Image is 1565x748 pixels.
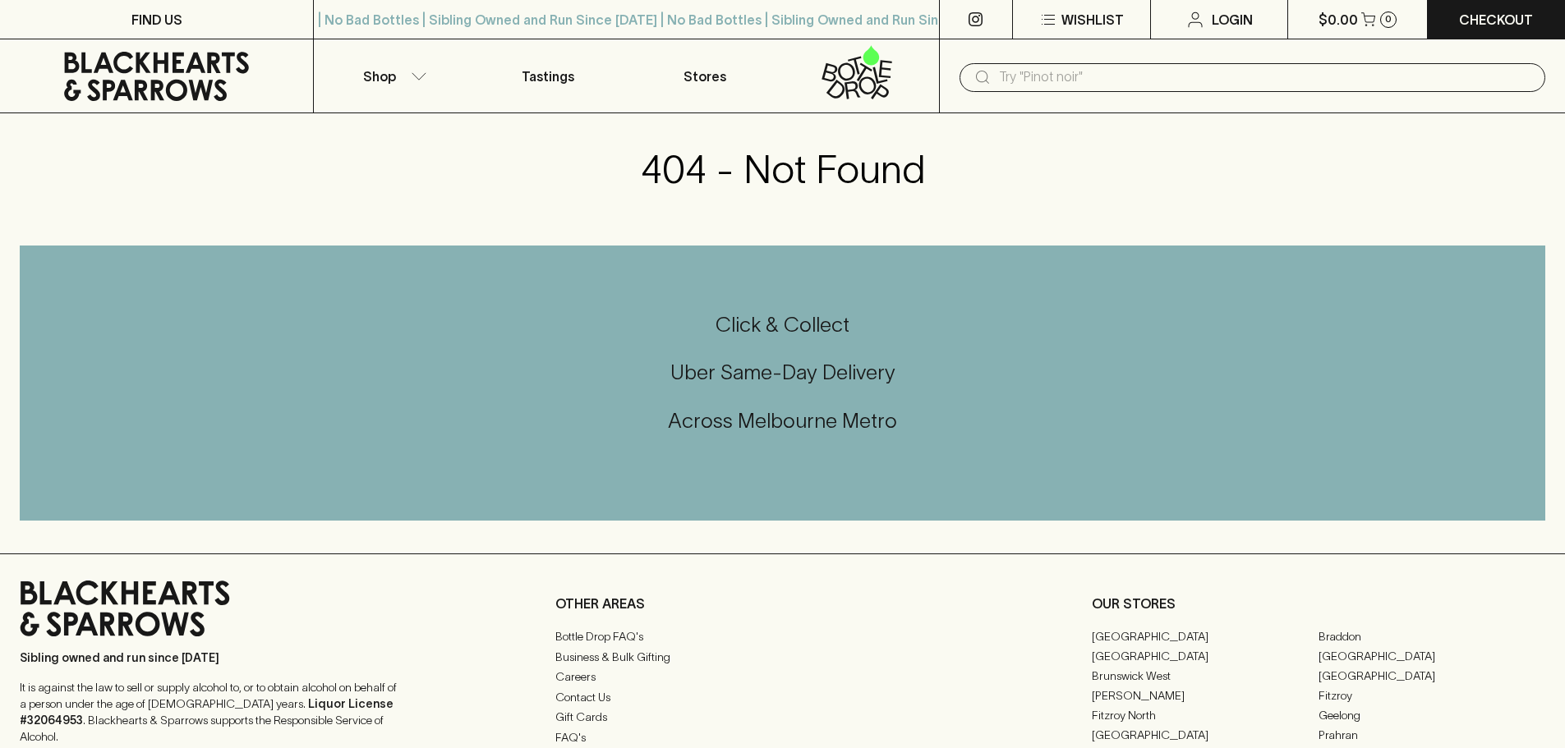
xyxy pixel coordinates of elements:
[1319,686,1545,705] a: Fitzroy
[1092,725,1319,745] a: [GEOGRAPHIC_DATA]
[641,146,925,192] h3: 404 - Not Found
[1092,626,1319,646] a: [GEOGRAPHIC_DATA]
[1385,15,1392,24] p: 0
[555,627,1009,647] a: Bottle Drop FAQ's
[470,39,626,112] a: Tastings
[20,246,1545,521] div: Call to action block
[555,668,1009,687] a: Careers
[555,687,1009,707] a: Contact Us
[1319,725,1545,745] a: Prahran
[20,679,398,745] p: It is against the law to sell or supply alcohol to, or to obtain alcohol on behalf of a person un...
[1092,686,1319,705] a: [PERSON_NAME]
[999,64,1532,90] input: Try "Pinot noir"
[1212,10,1253,30] p: Login
[555,727,1009,747] a: FAQ's
[555,708,1009,727] a: Gift Cards
[1092,646,1319,666] a: [GEOGRAPHIC_DATA]
[627,39,783,112] a: Stores
[1319,666,1545,686] a: [GEOGRAPHIC_DATA]
[522,67,574,86] p: Tastings
[1092,705,1319,725] a: Fitzroy North
[20,359,1545,386] h5: Uber Same-Day Delivery
[1319,705,1545,725] a: Geelong
[555,594,1009,613] p: OTHER AREAS
[1092,594,1545,613] p: OUR STORES
[363,67,396,86] p: Shop
[20,407,1545,434] h5: Across Melbourne Metro
[20,649,398,666] p: Sibling owned and run since [DATE]
[1459,10,1533,30] p: Checkout
[1319,626,1545,646] a: Braddon
[1319,10,1358,30] p: $0.00
[684,67,726,86] p: Stores
[1092,666,1319,686] a: Brunswick West
[131,10,182,30] p: FIND US
[314,39,470,112] button: Shop
[1061,10,1124,30] p: Wishlist
[555,647,1009,667] a: Business & Bulk Gifting
[1319,646,1545,666] a: [GEOGRAPHIC_DATA]
[20,311,1545,338] h5: Click & Collect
